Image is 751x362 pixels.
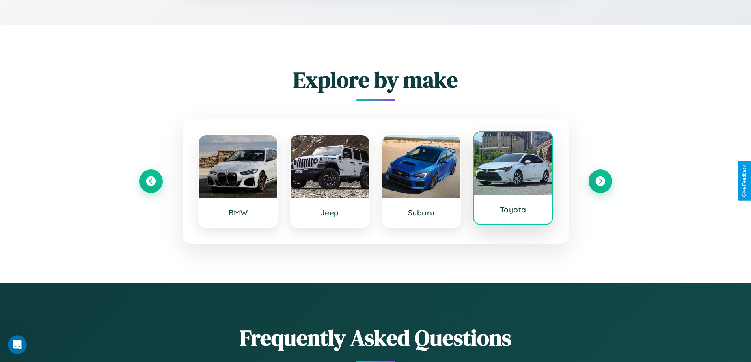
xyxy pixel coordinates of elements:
h2: Frequently Asked Questions [139,323,612,353]
h3: Jeep [298,208,361,217]
div: Give Feedback [742,165,747,197]
h3: Toyota [482,205,544,214]
h3: BMW [207,208,270,217]
h2: Explore by make [139,65,612,95]
h3: Subaru [390,208,453,217]
iframe: Intercom live chat [8,335,27,354]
